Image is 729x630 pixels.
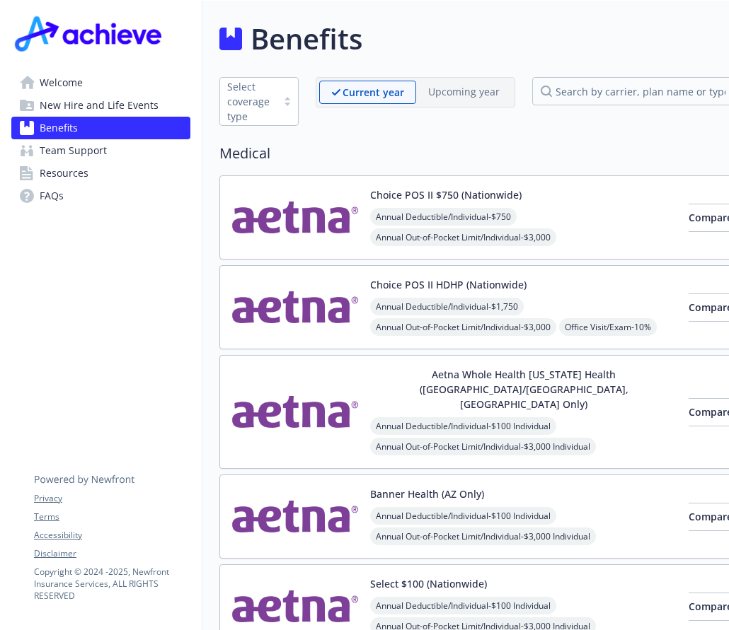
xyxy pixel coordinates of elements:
[559,318,657,336] span: Office Visit/Exam - 10%
[34,492,190,505] a: Privacy
[370,277,527,292] button: Choice POS II HDHP (Nationwide)
[370,417,556,435] span: Annual Deductible/Individual - $100 Individual
[34,547,190,560] a: Disclaimer
[11,117,190,139] a: Benefits
[40,117,78,139] span: Benefits
[40,162,88,185] span: Resources
[11,162,190,185] a: Resources
[40,94,159,117] span: New Hire and Life Events
[34,511,190,523] a: Terms
[11,185,190,207] a: FAQs
[370,438,596,455] span: Annual Out-of-Pocket Limit/Individual - $3,000 Individual
[370,187,522,202] button: Choice POS II $750 (Nationwide)
[231,367,359,457] img: Aetna Inc carrier logo
[231,486,359,547] img: Aetna Inc carrier logo
[416,81,512,104] span: Upcoming year
[370,367,677,412] button: Aetna Whole Health [US_STATE] Health ([GEOGRAPHIC_DATA]/[GEOGRAPHIC_DATA], [GEOGRAPHIC_DATA] Only)
[11,139,190,162] a: Team Support
[40,71,83,94] span: Welcome
[370,486,484,501] button: Banner Health (AZ Only)
[40,185,64,207] span: FAQs
[370,318,556,336] span: Annual Out-of-Pocket Limit/Individual - $3,000
[34,566,190,602] p: Copyright © 2024 - 2025 , Newfront Insurance Services, ALL RIGHTS RESERVED
[231,277,359,337] img: Aetna Inc carrier logo
[251,18,362,60] h1: Benefits
[34,529,190,542] a: Accessibility
[40,139,107,162] span: Team Support
[11,71,190,94] a: Welcome
[370,597,556,614] span: Annual Deductible/Individual - $100 Individual
[370,527,596,545] span: Annual Out-of-Pocket Limit/Individual - $3,000 Individual
[227,79,270,124] div: Select coverage type
[11,94,190,117] a: New Hire and Life Events
[370,576,487,591] button: Select $100 (Nationwide)
[370,298,524,315] span: Annual Deductible/Individual - $1,750
[231,187,359,247] img: Aetna Inc carrier logo
[370,228,556,246] span: Annual Out-of-Pocket Limit/Individual - $3,000
[343,85,404,100] p: Current year
[428,84,500,99] p: Upcoming year
[370,208,517,226] span: Annual Deductible/Individual - $750
[370,507,556,525] span: Annual Deductible/Individual - $100 Individual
